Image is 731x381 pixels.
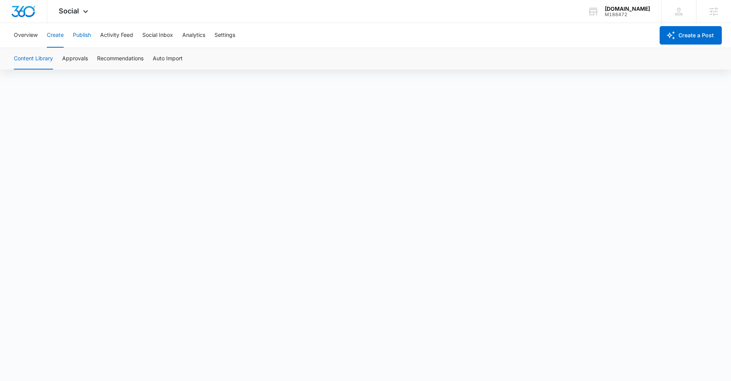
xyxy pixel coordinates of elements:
[47,23,64,48] button: Create
[14,48,53,70] button: Content Library
[59,7,79,15] span: Social
[73,23,91,48] button: Publish
[215,23,235,48] button: Settings
[142,23,173,48] button: Social Inbox
[660,26,722,45] button: Create a Post
[153,48,183,70] button: Auto Import
[182,23,205,48] button: Analytics
[62,48,88,70] button: Approvals
[14,23,38,48] button: Overview
[605,6,650,12] div: account name
[97,48,144,70] button: Recommendations
[100,23,133,48] button: Activity Feed
[605,12,650,17] div: account id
